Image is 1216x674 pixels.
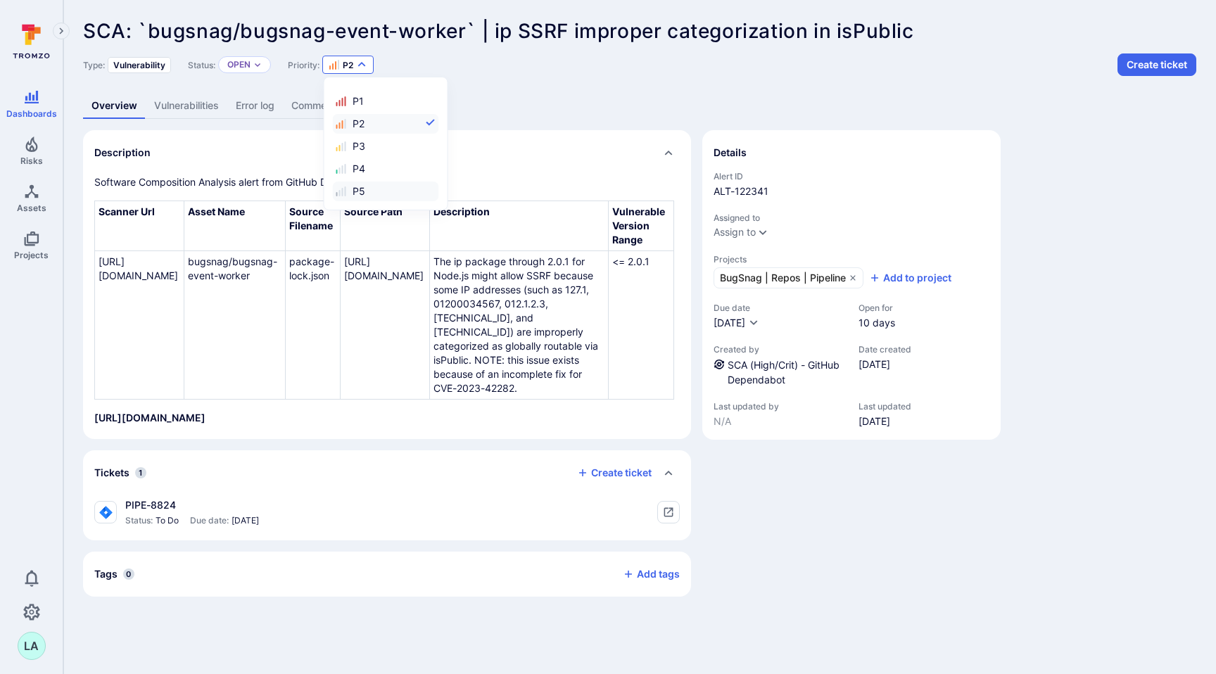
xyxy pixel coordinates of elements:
[83,93,146,119] a: Overview
[728,359,840,386] a: SCA (High/Crit) - GitHub Dependabot
[430,251,609,400] td: The ip package through 2.0.1 for Node.js might allow SSRF because some IP addresses (such as 127....
[17,203,46,213] span: Assets
[430,201,609,251] th: Description
[123,568,134,580] span: 0
[94,412,205,424] a: [URL][DOMAIN_NAME]
[253,61,262,69] button: Expand dropdown
[859,344,911,355] span: Date created
[18,632,46,660] div: Leslie Assogba
[356,59,367,70] button: Expand dropdown
[714,303,844,330] div: Due date field
[53,23,70,39] button: Expand navigation menu
[94,466,129,480] h2: Tickets
[714,171,989,182] span: Alert ID
[125,498,259,512] div: PIPE-8824
[577,466,652,479] button: Create ticket
[232,515,259,526] span: [DATE]
[714,316,759,330] button: [DATE]
[608,201,673,251] th: Vulnerable Version Range
[83,552,691,597] div: Collapse tags
[353,117,365,131] span: P2
[190,515,229,526] span: Due date:
[83,19,914,43] span: SCA: `bugsnag/bugsnag-event-worker` | ip SSRF improper categorization in isPublic
[95,201,184,251] th: Scanner Url
[343,60,353,70] span: P2
[285,251,341,400] td: package-lock.json
[99,255,178,281] a: [URL][DOMAIN_NAME]
[353,162,365,176] span: P4
[353,94,364,108] span: P1
[608,251,673,400] td: <= 2.0.1
[714,344,844,355] span: Created by
[18,632,46,660] button: LA
[714,303,844,313] span: Due date
[333,86,439,201] div: autocomplete options
[83,450,691,540] section: tickets card
[714,212,989,223] span: Assigned to
[714,184,989,198] span: ALT-122341
[94,146,151,160] h2: Description
[353,139,365,153] span: P3
[146,93,227,119] a: Vulnerabilities
[56,25,66,37] i: Expand navigation menu
[859,316,895,330] span: 10 days
[288,60,319,70] span: Priority:
[20,155,43,166] span: Risks
[353,184,365,198] span: P5
[83,60,105,70] span: Type:
[612,563,680,585] button: Add tags
[859,401,911,412] span: Last updated
[714,414,844,428] span: N/A
[83,93,1196,119] div: Alert tabs
[757,227,768,238] button: Expand dropdown
[714,267,863,288] a: BugSnag | Repos | Pipeline
[341,201,430,251] th: Source Path
[714,227,756,238] button: Assign to
[227,59,251,70] button: Open
[344,255,424,281] a: [URL][DOMAIN_NAME]
[329,59,353,70] button: P2
[720,271,846,285] span: BugSnag | Repos | Pipeline
[14,250,49,260] span: Projects
[94,175,680,189] p: Software Composition Analysis alert from GitHub Dependabot:
[108,57,171,73] div: Vulnerability
[135,467,146,478] span: 1
[714,146,747,160] h2: Details
[714,254,989,265] span: Projects
[283,93,350,119] a: Comments
[125,515,153,526] span: Status:
[714,317,745,329] span: [DATE]
[94,567,118,581] h2: Tags
[714,401,844,412] span: Last updated by
[859,357,911,371] span: [DATE]
[83,450,691,495] div: Collapse
[1117,53,1196,76] button: Create ticket
[869,271,951,285] button: Add to project
[227,93,283,119] a: Error log
[859,303,895,313] span: Open for
[188,60,215,70] span: Status:
[156,515,179,526] span: To Do
[184,251,285,400] td: bugsnag/bugsnag-event-worker
[184,201,285,251] th: Asset Name
[6,108,57,119] span: Dashboards
[285,201,341,251] th: Source Filename
[859,414,911,428] span: [DATE]
[83,130,691,175] div: Collapse description
[702,130,1001,440] section: details card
